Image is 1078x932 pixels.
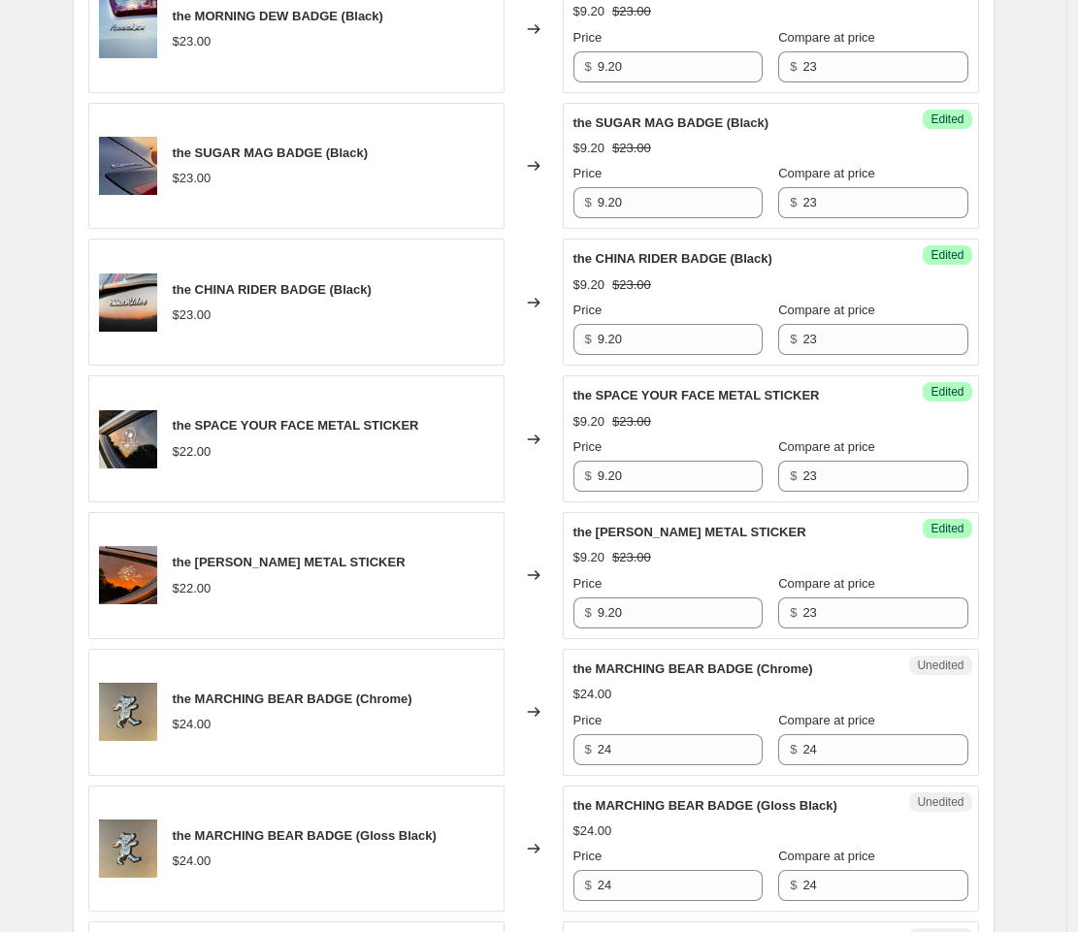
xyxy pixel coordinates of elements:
[173,282,372,297] span: the CHINA RIDER BADGE (Black)
[173,418,419,433] span: the SPACE YOUR FACE METAL STICKER
[573,2,605,21] div: $9.20
[573,661,813,676] span: the MARCHING BEAR BADGE (Chrome)
[573,821,612,841] div: $24.00
[173,145,369,160] span: the SUGAR MAG BADGE (Black)
[790,742,797,756] span: $
[573,798,837,813] span: the MARCHING BEAR BADGE (Gloss Black)
[790,195,797,209] span: $
[585,468,592,483] span: $
[585,742,592,756] span: $
[612,275,651,295] strike: $23.00
[778,713,875,727] span: Compare at price
[573,166,603,180] span: Price
[173,691,412,706] span: the MARCHING BEAR BADGE (Chrome)
[99,683,157,741] img: Chromebearoncar_b0d354a3-7c25-4945-9411-2e8bfbc776fa_80x.jpg
[99,820,157,878] img: Chromebearoncar_b0d354a3-7c25-4945-9411-2e8bfbc776fa_80x.jpg
[99,410,157,468] img: SpaceYourfacemetalstickeronwhiteteslacopy_80x.jpg
[173,579,212,598] div: $22.00
[612,2,651,21] strike: $23.00
[573,388,820,402] span: the SPACE YOUR FACE METAL STICKER
[573,849,603,863] span: Price
[573,30,603,45] span: Price
[778,849,875,863] span: Compare at price
[585,195,592,209] span: $
[573,439,603,454] span: Price
[173,32,212,51] div: $23.00
[99,546,157,604] img: Berthaonglasssunsetcopy_80x.jpg
[173,305,212,325] div: $23.00
[173,852,212,871] div: $24.00
[573,412,605,432] div: $9.20
[573,685,612,704] div: $24.00
[573,713,603,727] span: Price
[173,828,437,843] span: the MARCHING BEAR BADGE (Gloss Black)
[931,521,964,536] span: Edited
[573,275,605,295] div: $9.20
[573,525,806,539] span: the [PERSON_NAME] METAL STICKER
[173,555,406,569] span: the [PERSON_NAME] METAL STICKER
[778,576,875,591] span: Compare at price
[585,878,592,892] span: $
[585,332,592,346] span: $
[790,878,797,892] span: $
[573,251,772,266] span: the CHINA RIDER BADGE (Black)
[790,59,797,74] span: $
[573,576,603,591] span: Price
[173,715,212,734] div: $24.00
[778,166,875,180] span: Compare at price
[573,548,605,567] div: $9.20
[99,137,157,195] img: chromesugarmagbadgecopy_80x.jpg
[790,332,797,346] span: $
[573,139,605,158] div: $9.20
[931,112,964,127] span: Edited
[173,9,383,23] span: the MORNING DEW BADGE (Black)
[612,412,651,432] strike: $23.00
[99,273,157,332] img: chromeChinaRideroncar3_80x.jpg
[778,303,875,317] span: Compare at price
[931,384,964,400] span: Edited
[173,442,212,462] div: $22.00
[778,30,875,45] span: Compare at price
[585,605,592,620] span: $
[931,247,964,263] span: Edited
[573,303,603,317] span: Price
[790,605,797,620] span: $
[917,794,964,810] span: Unedited
[778,439,875,454] span: Compare at price
[585,59,592,74] span: $
[790,468,797,483] span: $
[573,115,769,130] span: the SUGAR MAG BADGE (Black)
[612,139,651,158] strike: $23.00
[917,658,964,673] span: Unedited
[612,548,651,567] strike: $23.00
[173,169,212,188] div: $23.00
